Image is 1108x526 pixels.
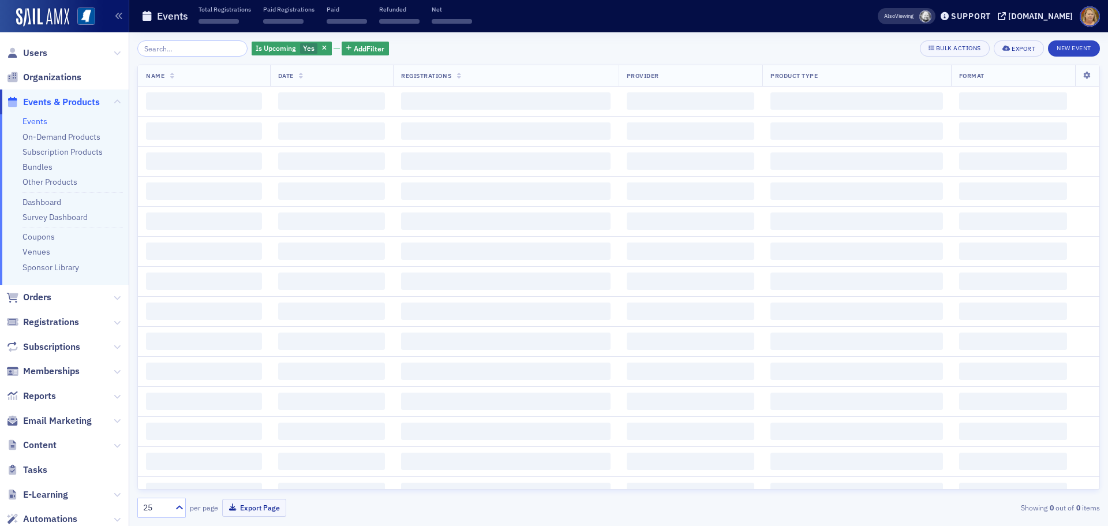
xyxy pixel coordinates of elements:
[959,122,1067,140] span: ‌
[627,92,754,110] span: ‌
[401,303,611,320] span: ‌
[6,316,79,329] a: Registrations
[354,43,384,54] span: Add Filter
[959,92,1067,110] span: ‌
[1048,40,1100,57] button: New Event
[770,363,943,380] span: ‌
[23,247,50,257] a: Venues
[342,42,389,56] button: AddFilter
[23,513,77,525] span: Automations
[222,499,286,517] button: Export Page
[146,393,262,410] span: ‌
[770,122,943,140] span: ‌
[770,92,943,110] span: ‌
[146,212,262,230] span: ‌
[770,72,818,80] span: Product Type
[278,72,294,80] span: Date
[959,483,1067,500] span: ‌
[1080,6,1100,27] span: Profile
[146,423,262,440] span: ‌
[959,182,1067,200] span: ‌
[6,390,56,402] a: Reports
[23,71,81,84] span: Organizations
[627,393,754,410] span: ‌
[23,262,79,273] a: Sponsor Library
[627,182,754,200] span: ‌
[787,502,1100,513] div: Showing out of items
[199,19,239,24] span: ‌
[770,453,943,470] span: ‌
[884,12,895,20] div: Also
[401,152,611,170] span: ‌
[379,5,420,13] p: Refunded
[23,291,51,304] span: Orders
[920,40,990,57] button: Bulk Actions
[6,71,81,84] a: Organizations
[627,72,659,80] span: Provider
[278,303,385,320] span: ‌
[143,502,169,514] div: 25
[959,363,1067,380] span: ‌
[6,291,51,304] a: Orders
[278,393,385,410] span: ‌
[959,212,1067,230] span: ‌
[278,453,385,470] span: ‌
[919,10,931,23] span: Aidan Sullivan
[959,243,1067,260] span: ‌
[263,5,315,13] p: Paid Registrations
[23,365,80,378] span: Memberships
[770,243,943,260] span: ‌
[23,488,68,501] span: E-Learning
[959,273,1067,290] span: ‌
[401,423,611,440] span: ‌
[627,273,754,290] span: ‌
[959,152,1067,170] span: ‌
[951,11,991,21] div: Support
[23,232,55,242] a: Coupons
[432,5,472,13] p: Net
[936,45,981,51] div: Bulk Actions
[770,393,943,410] span: ‌
[1008,11,1073,21] div: [DOMAIN_NAME]
[998,12,1077,20] button: [DOMAIN_NAME]
[6,488,68,501] a: E-Learning
[157,9,188,23] h1: Events
[23,464,47,476] span: Tasks
[327,19,367,24] span: ‌
[278,122,385,140] span: ‌
[959,393,1067,410] span: ‌
[401,273,611,290] span: ‌
[23,96,100,109] span: Events & Products
[278,152,385,170] span: ‌
[627,243,754,260] span: ‌
[278,273,385,290] span: ‌
[401,243,611,260] span: ‌
[146,182,262,200] span: ‌
[23,47,47,59] span: Users
[6,365,80,378] a: Memberships
[401,453,611,470] span: ‌
[137,40,248,57] input: Search…
[278,243,385,260] span: ‌
[959,72,985,80] span: Format
[6,341,80,353] a: Subscriptions
[146,273,262,290] span: ‌
[146,453,262,470] span: ‌
[146,303,262,320] span: ‌
[6,47,47,59] a: Users
[23,197,61,207] a: Dashboard
[23,132,100,142] a: On-Demand Products
[256,43,296,53] span: Is Upcoming
[23,341,80,353] span: Subscriptions
[23,116,47,126] a: Events
[401,72,451,80] span: Registrations
[627,152,754,170] span: ‌
[627,363,754,380] span: ‌
[994,40,1044,57] button: Export
[6,439,57,452] a: Content
[146,483,262,500] span: ‌
[770,423,943,440] span: ‌
[146,122,262,140] span: ‌
[770,333,943,350] span: ‌
[252,42,332,56] div: Yes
